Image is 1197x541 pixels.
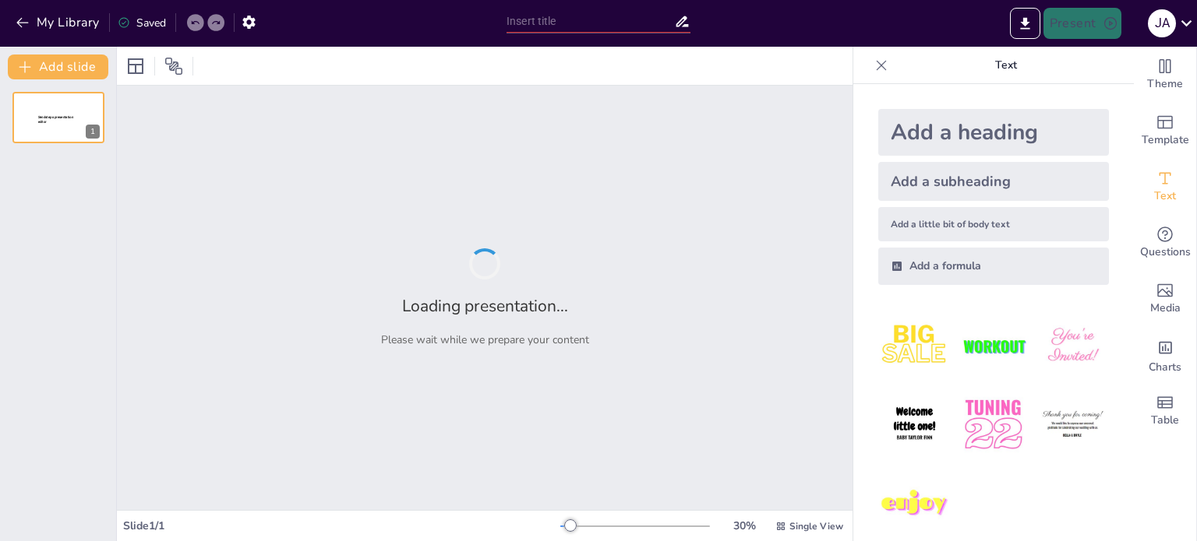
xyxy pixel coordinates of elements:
button: My Library [12,10,106,35]
img: 6.jpeg [1036,388,1109,461]
div: Saved [118,16,166,30]
div: Add a subheading [878,162,1109,201]
div: Layout [123,54,148,79]
button: J A [1148,8,1176,39]
img: 4.jpeg [878,388,951,461]
span: Table [1151,412,1179,429]
span: Questions [1140,244,1191,261]
span: Template [1142,132,1189,149]
div: Add text boxes [1134,159,1196,215]
div: Add charts and graphs [1134,327,1196,383]
span: Position [164,57,183,76]
div: Get real-time input from your audience [1134,215,1196,271]
button: Present [1043,8,1121,39]
div: Slide 1 / 1 [123,518,560,533]
button: Add slide [8,54,108,79]
div: Add ready made slides [1134,103,1196,159]
div: Add a table [1134,383,1196,439]
div: Add a formula [878,248,1109,285]
div: J A [1148,9,1176,37]
p: Please wait while we prepare your content [381,332,589,347]
img: 1.jpeg [878,310,951,382]
span: Theme [1147,76,1183,93]
span: Charts [1149,359,1181,376]
img: 3.jpeg [1036,310,1109,382]
button: Export to PowerPoint [1010,8,1040,39]
div: Add a little bit of body text [878,207,1109,241]
div: Sendsteps presentation editor1 [12,92,104,143]
span: Sendsteps presentation editor [38,115,73,124]
input: Insert title [507,10,674,33]
img: 5.jpeg [957,388,1029,461]
div: 1 [86,125,100,139]
img: 7.jpeg [878,468,951,540]
span: Media [1150,300,1181,317]
span: Single View [789,520,843,532]
div: 30 % [726,518,763,533]
span: Text [1154,188,1176,205]
h2: Loading presentation... [402,295,568,317]
img: 2.jpeg [957,310,1029,382]
div: Add images, graphics, shapes or video [1134,271,1196,327]
div: Change the overall theme [1134,47,1196,103]
div: Add a heading [878,109,1109,156]
p: Text [894,47,1118,84]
